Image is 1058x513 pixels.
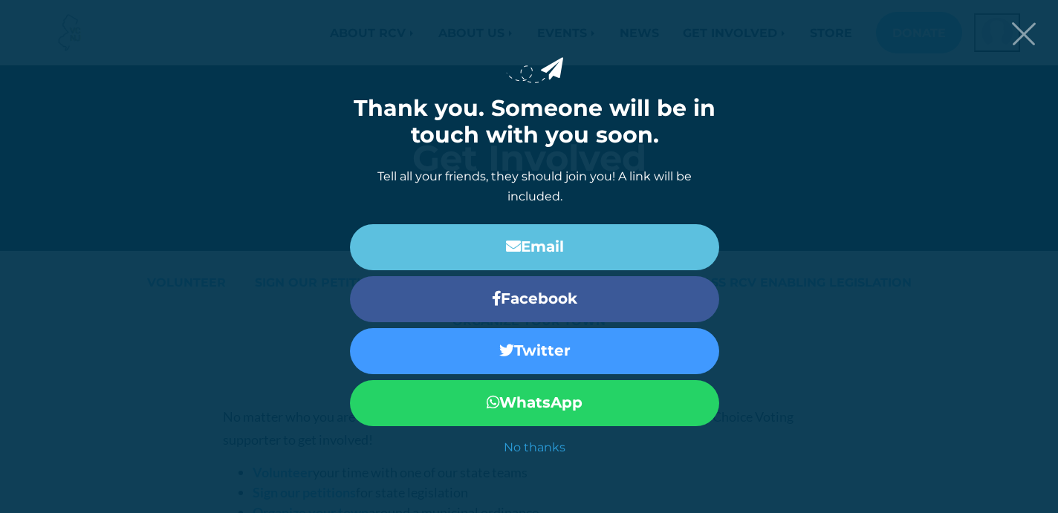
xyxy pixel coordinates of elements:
[350,166,719,206] p: Tell all your friends, they should join you! A link will be included.
[350,438,719,456] a: No thanks
[350,224,719,270] a: Email
[350,380,719,426] a: WhatsApp
[350,328,719,374] a: Twitter
[1012,22,1036,45] button: Close
[350,95,719,148] h1: Thank you. Someone will be in touch with you soon.
[350,276,719,322] a: Facebook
